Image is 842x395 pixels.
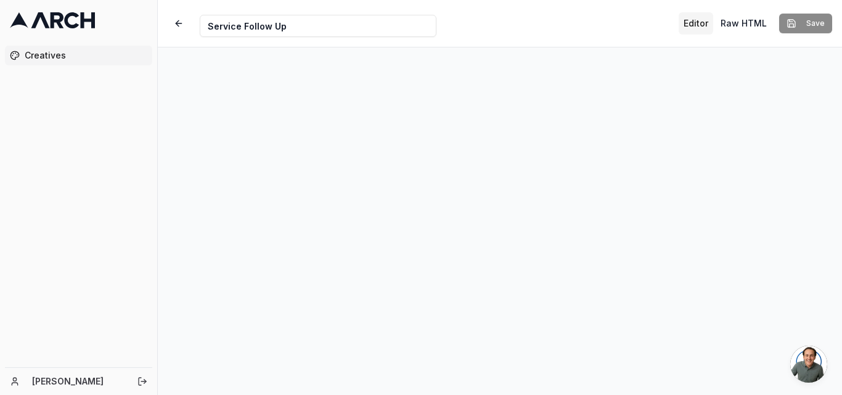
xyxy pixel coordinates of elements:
[32,375,124,388] a: [PERSON_NAME]
[716,12,772,35] button: Toggle custom HTML
[679,12,713,35] button: Toggle editor
[200,15,436,37] input: Internal Creative Name
[5,46,152,65] a: Creatives
[134,373,151,390] button: Log out
[25,49,147,62] span: Creatives
[790,346,827,383] a: Open chat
